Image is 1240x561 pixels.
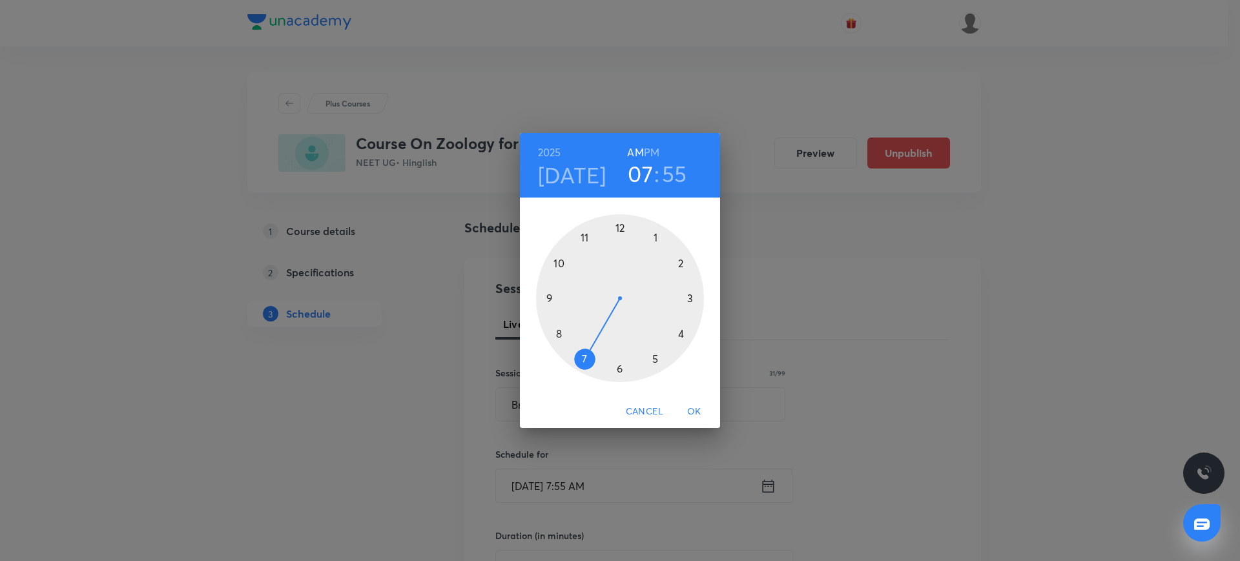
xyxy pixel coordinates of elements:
[538,143,561,161] button: 2025
[628,160,653,187] button: 07
[621,400,668,423] button: Cancel
[538,161,606,189] button: [DATE]
[674,400,715,423] button: OK
[627,143,643,161] button: AM
[644,143,659,161] button: PM
[626,403,663,420] span: Cancel
[662,160,687,187] button: 55
[679,403,710,420] span: OK
[654,160,659,187] h3: :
